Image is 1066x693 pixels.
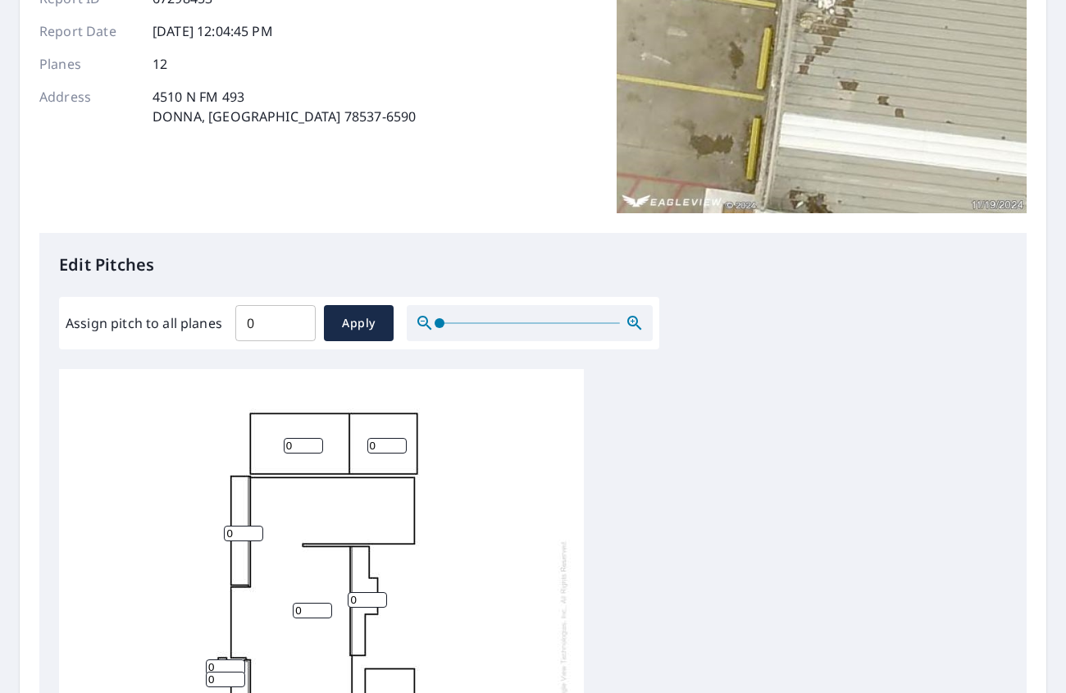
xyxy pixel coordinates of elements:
p: 4510 N FM 493 DONNA, [GEOGRAPHIC_DATA] 78537-6590 [153,87,416,126]
p: Edit Pitches [59,253,1007,277]
button: Apply [324,305,394,341]
p: Planes [39,54,138,74]
input: 00.0 [235,300,316,346]
span: Apply [337,313,380,334]
label: Assign pitch to all planes [66,313,222,333]
p: Report Date [39,21,138,41]
p: 12 [153,54,167,74]
p: Address [39,87,138,126]
p: [DATE] 12:04:45 PM [153,21,273,41]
